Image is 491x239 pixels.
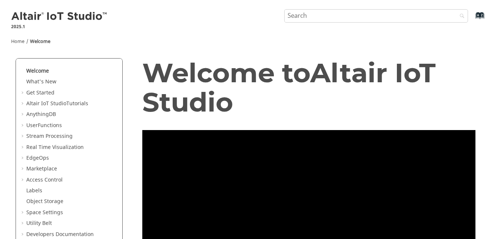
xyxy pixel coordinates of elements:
span: Expand Developers Documentation [20,231,26,238]
a: Get Started [26,89,54,97]
a: EdgeOps [26,154,49,162]
a: Marketplace [26,165,57,173]
span: Expand Space Settings [20,209,26,216]
p: 2025.1 [11,23,108,30]
span: Expand EdgeOps [20,155,26,162]
span: Expand AnythingDB [20,111,26,118]
a: Labels [26,187,42,195]
img: Altair IoT Studio [11,11,108,23]
span: Functions [38,122,62,129]
a: AnythingDB [26,110,56,118]
a: Utility Belt [26,219,52,227]
a: Go to index terms page [464,15,480,23]
a: Altair IoT StudioTutorials [26,100,88,107]
span: Expand Real Time Visualization [20,144,26,151]
a: UserFunctions [26,122,62,129]
a: Real Time Visualization [26,143,84,151]
a: Welcome [26,67,49,75]
span: Expand Access Control [20,176,26,184]
a: Stream Processing [26,132,73,140]
span: Expand Stream Processing [20,133,26,140]
a: Developers Documentation [26,230,94,238]
a: Welcome [30,38,50,45]
input: Search query [284,9,468,23]
a: Home [11,38,24,45]
span: Expand Altair IoT StudioTutorials [20,100,26,107]
span: Altair IoT Studio [142,56,436,118]
a: Access Control [26,176,63,184]
a: What's New [26,78,56,86]
span: Expand Marketplace [20,165,26,173]
button: Search [450,9,471,24]
span: Altair IoT Studio [26,100,66,107]
span: Expand UserFunctions [20,122,26,129]
span: Expand Utility Belt [20,220,26,227]
a: Object Storage [26,197,63,205]
span: Expand Get Started [20,89,26,97]
a: Space Settings [26,209,63,216]
h1: Welcome to [142,58,475,117]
